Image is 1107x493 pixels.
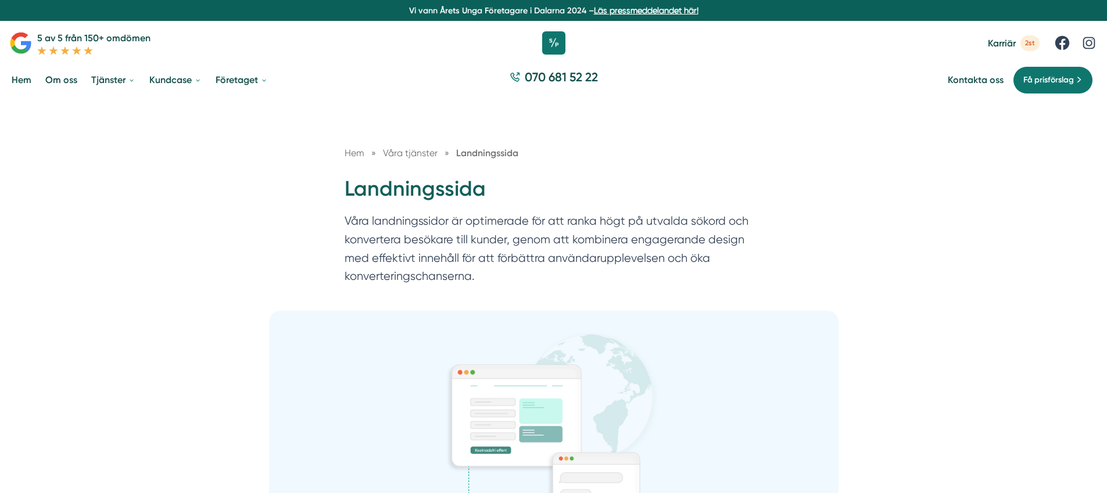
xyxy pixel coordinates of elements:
a: Hem [345,147,364,159]
a: Om oss [43,65,80,95]
span: » [371,146,376,160]
span: Våra tjänster [383,147,438,159]
p: Vi vann Årets Unga Företagare i Dalarna 2024 – [5,5,1102,16]
span: Karriär [988,38,1016,49]
span: Få prisförslag [1023,74,1074,87]
a: Kundcase [147,65,204,95]
p: Våra landningssidor är optimerade för att ranka högt på utvalda sökord och konvertera besökare ti... [345,212,763,291]
span: 070 681 52 22 [525,69,598,85]
a: Landningssida [456,147,518,159]
span: 2st [1020,35,1040,51]
a: Hem [9,65,34,95]
p: 5 av 5 från 150+ omdömen [37,31,151,45]
a: Tjänster [89,65,138,95]
a: Få prisförslag [1013,66,1093,94]
a: 070 681 52 22 [505,69,603,91]
a: Kontakta oss [948,74,1004,85]
span: » [445,146,449,160]
a: Våra tjänster [383,147,440,159]
h1: Landningssida [345,175,763,213]
a: Läs pressmeddelandet här! [594,6,698,15]
a: Företaget [213,65,270,95]
a: Karriär 2st [988,35,1040,51]
nav: Breadcrumb [345,146,763,160]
